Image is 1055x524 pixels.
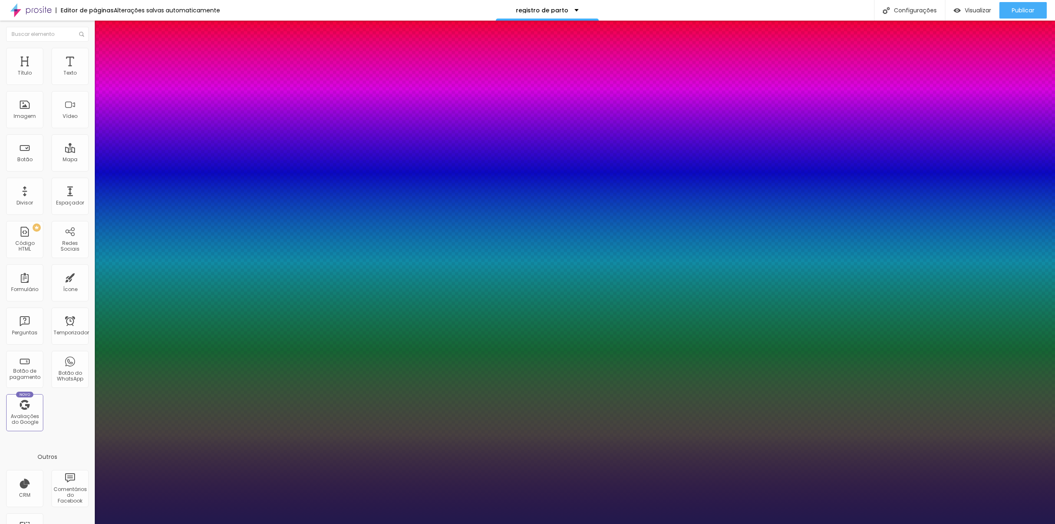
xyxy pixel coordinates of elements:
[54,329,89,336] font: Temporizador
[11,413,39,425] font: Avaliações do Google
[17,156,33,163] font: Botão
[57,369,83,382] font: Botão do WhatsApp
[114,6,220,14] font: Alterações salvas automaticamente
[6,27,89,42] input: Buscar elemento
[883,7,890,14] img: Ícone
[945,2,999,19] button: Visualizar
[61,6,114,14] font: Editor de páginas
[18,69,32,76] font: Título
[38,453,57,461] font: Outros
[14,113,36,120] font: Imagem
[63,156,77,163] font: Mapa
[12,329,38,336] font: Perguntas
[16,199,33,206] font: Divisor
[79,32,84,37] img: Ícone
[61,240,80,252] font: Redes Sociais
[999,2,1047,19] button: Publicar
[56,199,84,206] font: Espaçador
[63,113,77,120] font: Vídeo
[15,240,35,252] font: Código HTML
[954,7,961,14] img: view-1.svg
[19,392,30,397] font: Novo
[1012,6,1034,14] font: Publicar
[965,6,991,14] font: Visualizar
[63,69,77,76] font: Texto
[894,6,937,14] font: Configurações
[9,367,40,380] font: Botão de pagamento
[11,286,38,293] font: Formulário
[63,286,77,293] font: Ícone
[54,486,87,505] font: Comentários do Facebook
[19,491,30,498] font: CRM
[516,6,568,14] font: registro de parto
